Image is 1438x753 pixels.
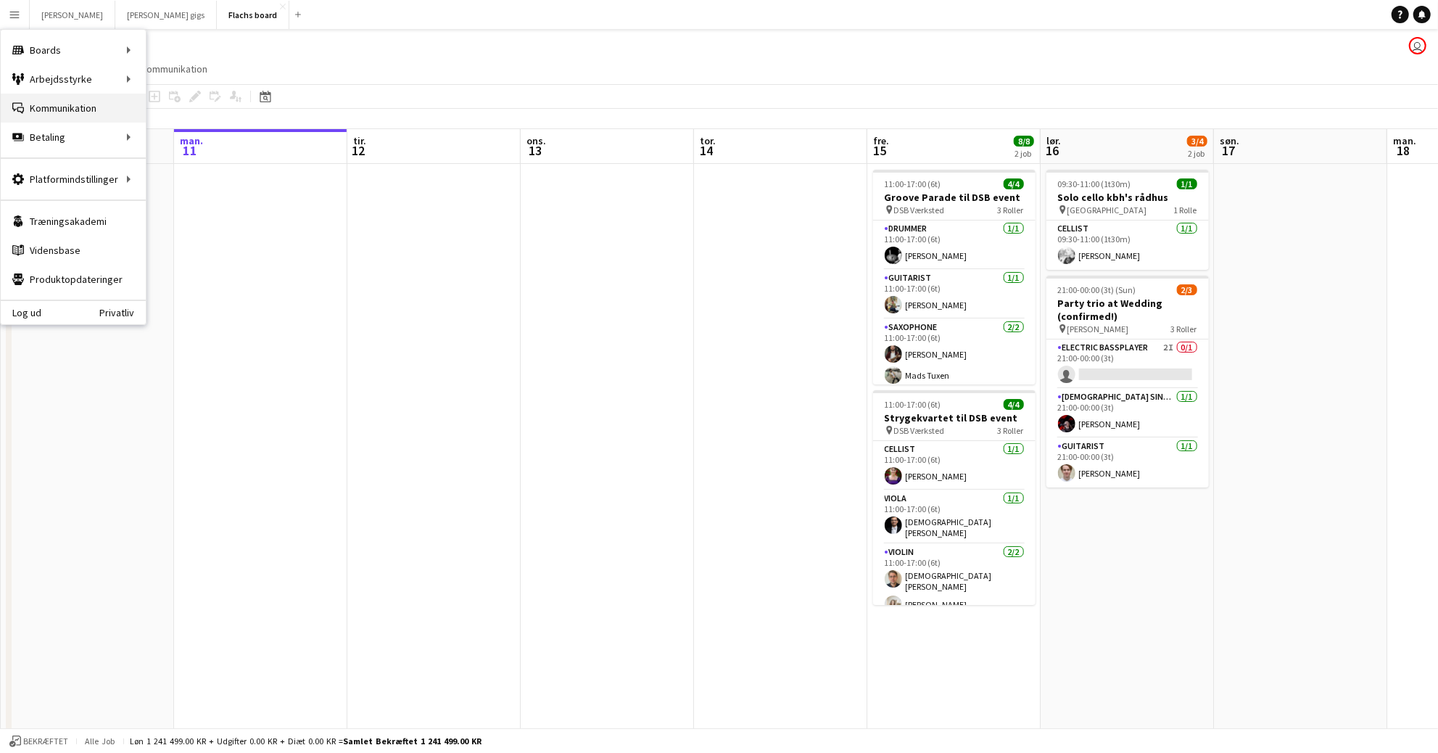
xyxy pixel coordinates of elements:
span: 3/4 [1187,136,1207,147]
span: 17 [1218,142,1239,159]
a: Træningsakademi [1,207,146,236]
app-card-role: Electric Bassplayer2I0/121:00-00:00 (3t) [1046,340,1209,389]
span: 21:00-00:00 (3t) (Sun) [1058,284,1136,295]
a: Privatliv [99,307,146,318]
span: 4/4 [1004,399,1024,410]
span: 16 [1044,142,1061,159]
h3: Solo cello kbh's rådhus [1046,191,1209,204]
button: [PERSON_NAME] gigs [115,1,217,29]
span: 18 [1391,142,1416,159]
span: Bekræftet [23,736,68,746]
app-job-card: 11:00-17:00 (6t)4/4Strygekvartet til DSB event DSB Værksted3 RollerCellist1/111:00-17:00 (6t)[PER... [873,390,1036,605]
span: DSB Værksted [894,205,945,215]
span: man. [180,134,203,147]
app-card-role: [DEMOGRAPHIC_DATA] Singer1/121:00-00:00 (3t)[PERSON_NAME] [1046,389,1209,438]
span: Alle job [83,736,117,746]
span: [PERSON_NAME] [1067,324,1129,334]
app-card-role: Guitarist1/111:00-17:00 (6t)[PERSON_NAME] [873,270,1036,319]
app-job-card: 21:00-00:00 (3t) (Sun)2/3Party trio at Wedding (confirmed!) [PERSON_NAME]3 RollerElectric Basspla... [1046,276,1209,487]
span: 14 [698,142,716,159]
span: 3 Roller [1171,324,1197,334]
a: Vidensbase [1,236,146,265]
app-card-role: Saxophone2/211:00-17:00 (6t)[PERSON_NAME]Mads Tuxen [873,319,1036,390]
span: Samlet bekræftet 1 241 499.00 KR [343,736,482,746]
div: Løn 1 241 499.00 KR + Udgifter 0.00 KR + Diæt 0.00 KR = [130,736,482,746]
span: [GEOGRAPHIC_DATA] [1067,205,1147,215]
button: Flachs board [217,1,289,29]
app-card-role: Violin2/211:00-17:00 (6t)[DEMOGRAPHIC_DATA][PERSON_NAME][PERSON_NAME] [873,544,1036,619]
div: Platformindstillinger [1,165,146,194]
span: 12 [351,142,366,159]
span: DSB Værksted [894,425,945,436]
app-job-card: 11:00-17:00 (6t)4/4Groove Parade til DSB event DSB Værksted3 RollerDrummer1/111:00-17:00 (6t)[PER... [873,170,1036,384]
a: Kommunikation [135,59,213,78]
app-user-avatar: Frederik Flach [1409,37,1426,54]
span: ons. [526,134,546,147]
app-job-card: 09:30-11:00 (1t30m)1/1Solo cello kbh's rådhus [GEOGRAPHIC_DATA]1 RolleCellist1/109:30-11:00 (1t30... [1046,170,1209,270]
span: 1/1 [1177,178,1197,189]
h3: Party trio at Wedding (confirmed!) [1046,297,1209,323]
span: 2/3 [1177,284,1197,295]
span: 09:30-11:00 (1t30m) [1058,178,1131,189]
div: Boards [1,36,146,65]
div: Betaling [1,123,146,152]
span: fre. [873,134,889,147]
app-card-role: Guitarist1/121:00-00:00 (3t)[PERSON_NAME] [1046,438,1209,487]
div: 2 job [1015,148,1033,159]
span: Kommunikation [141,62,207,75]
span: 11:00-17:00 (6t) [885,178,941,189]
span: 3 Roller [998,205,1024,215]
span: 11 [178,142,203,159]
div: 2 job [1188,148,1207,159]
span: 13 [524,142,546,159]
span: søn. [1220,134,1239,147]
span: 11:00-17:00 (6t) [885,399,941,410]
div: Arbejdsstyrke [1,65,146,94]
span: man. [1393,134,1416,147]
a: Produktopdateringer [1,265,146,294]
button: Bekræftet [7,733,70,749]
h3: Groove Parade til DSB event [873,191,1036,204]
span: 15 [871,142,889,159]
app-card-role: Cellist1/109:30-11:00 (1t30m)[PERSON_NAME] [1046,221,1209,270]
app-card-role: Drummer1/111:00-17:00 (6t)[PERSON_NAME] [873,221,1036,270]
app-card-role: Cellist1/111:00-17:00 (6t)[PERSON_NAME] [873,441,1036,490]
h3: Strygekvartet til DSB event [873,411,1036,424]
a: Kommunikation [1,94,146,123]
span: 1 Rolle [1174,205,1197,215]
span: tor. [700,134,716,147]
span: 4/4 [1004,178,1024,189]
span: tir. [353,134,366,147]
span: 8/8 [1014,136,1034,147]
button: [PERSON_NAME] [30,1,115,29]
span: lør. [1046,134,1061,147]
app-card-role: Viola1/111:00-17:00 (6t)[DEMOGRAPHIC_DATA][PERSON_NAME] [873,490,1036,544]
span: 3 Roller [998,425,1024,436]
a: Log ud [1,307,41,318]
